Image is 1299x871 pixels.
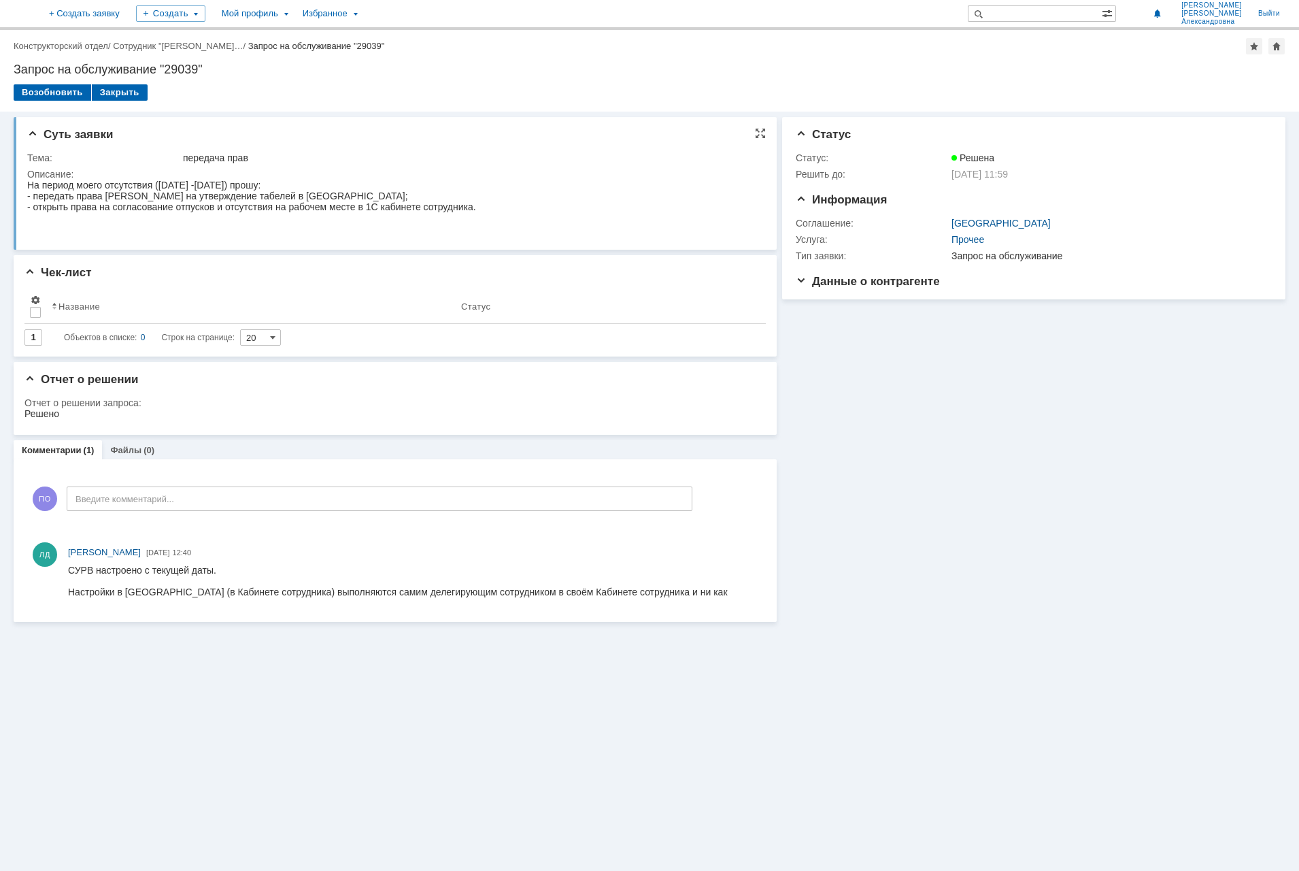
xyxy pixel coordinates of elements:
span: Объектов в списке: [64,333,137,342]
span: 12:40 [173,548,192,557]
div: 0 [141,329,146,346]
a: Прочее [951,234,984,245]
span: Расширенный поиск [1102,6,1115,19]
span: Суть заявки [27,128,113,141]
th: Название [46,289,456,324]
div: Услуга: [796,234,949,245]
a: [PERSON_NAME] [68,546,141,559]
div: Сделать домашней страницей [1268,38,1285,54]
div: Статус [461,301,490,312]
div: Описание: [27,169,758,180]
div: Запрос на обслуживание "29039" [248,41,385,51]
a: Конструкторский отдел [14,41,108,51]
span: [PERSON_NAME] [1181,1,1242,10]
div: Тип заявки: [796,250,949,261]
span: Данные о контрагенте [796,275,940,288]
span: Решена [951,152,994,163]
div: (1) [84,445,95,455]
div: Запрос на обслуживание [951,250,1264,261]
span: [PERSON_NAME] [68,547,141,557]
div: передача прав [183,152,756,163]
div: Название [58,301,100,312]
i: Строк на странице: [64,329,235,346]
div: Отчет о решении запроса: [24,397,758,408]
div: Статус: [796,152,949,163]
span: Настройки [30,295,41,306]
a: Сотрудник "[PERSON_NAME]… [113,41,243,51]
div: Соглашение: [796,218,949,229]
span: [DATE] [146,548,170,557]
div: Добавить в избранное [1246,38,1262,54]
div: Создать [136,5,205,22]
span: [PERSON_NAME] [1181,10,1242,18]
th: Статус [456,289,755,324]
a: Файлы [110,445,141,455]
div: На всю страницу [755,128,766,139]
div: Решить до: [796,169,949,180]
span: Александровна [1181,18,1242,26]
span: Чек-лист [24,266,92,279]
a: [GEOGRAPHIC_DATA] [951,218,1051,229]
span: ПО [33,487,57,511]
span: Статус [796,128,851,141]
div: Тема: [27,152,180,163]
div: Запрос на обслуживание "29039" [14,63,1285,76]
div: (0) [144,445,154,455]
span: [DATE] 11:59 [951,169,1008,180]
span: Отчет о решении [24,373,138,386]
div: / [14,41,113,51]
span: Информация [796,193,887,206]
div: / [113,41,248,51]
a: Комментарии [22,445,82,455]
